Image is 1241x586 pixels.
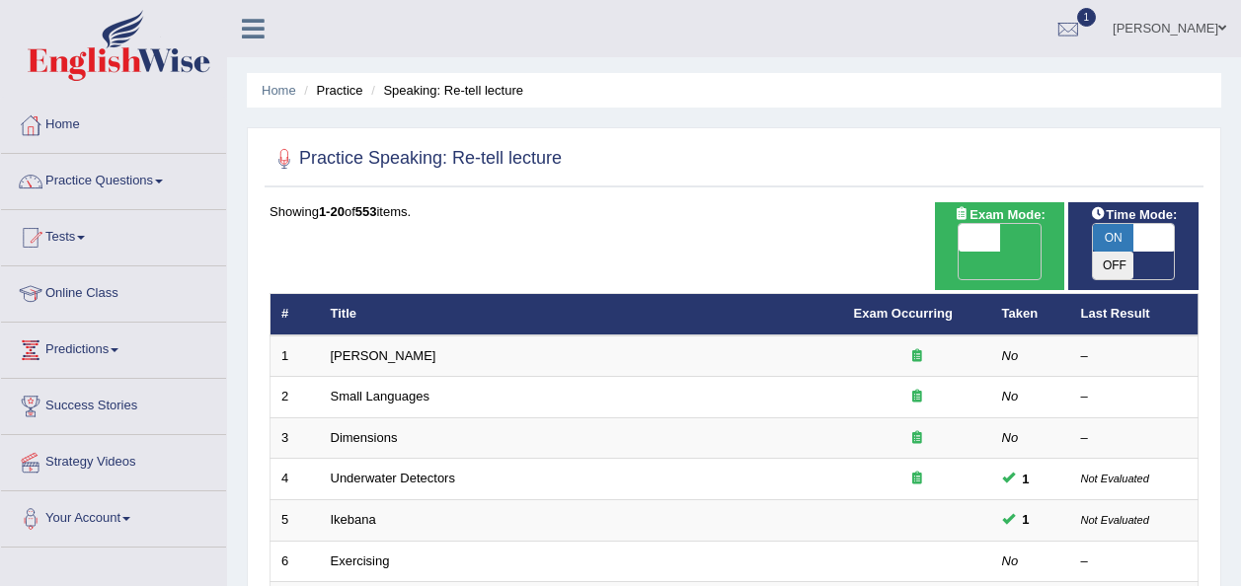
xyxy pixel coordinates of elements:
[1,98,226,147] a: Home
[1,210,226,259] a: Tests
[331,348,436,363] a: [PERSON_NAME]
[1081,388,1188,406] div: –
[1,154,226,203] a: Practice Questions
[271,459,320,500] td: 4
[1002,348,1019,363] em: No
[271,294,320,335] th: #
[1015,469,1038,489] span: You can still take this question
[1081,429,1188,448] div: –
[854,470,980,488] div: Exam occurring question
[1,435,226,484] a: Strategy Videos
[1002,430,1019,445] em: No
[1,266,226,316] a: Online Class
[320,294,843,335] th: Title
[991,294,1070,335] th: Taken
[299,81,362,100] li: Practice
[270,144,562,174] h2: Practice Speaking: Re-tell lecture
[1093,252,1134,279] span: OFF
[1082,204,1185,225] span: Time Mode:
[1002,553,1019,568] em: No
[271,335,320,377] td: 1
[331,512,376,527] a: Ikebana
[854,388,980,406] div: Exam occurring question
[331,553,390,568] a: Exercising
[270,202,1199,221] div: Showing of items.
[854,347,980,366] div: Exam occurring question
[271,377,320,418] td: 2
[1077,8,1097,27] span: 1
[1015,509,1038,530] span: You can still take this question
[1081,552,1188,571] div: –
[1,379,226,428] a: Success Stories
[271,500,320,542] td: 5
[355,204,377,219] b: 553
[331,389,429,403] a: Small Languages
[319,204,345,219] b: 1-20
[946,204,1052,225] span: Exam Mode:
[935,202,1065,290] div: Show exams occurring in exams
[1070,294,1199,335] th: Last Result
[271,417,320,459] td: 3
[1,491,226,541] a: Your Account
[366,81,523,100] li: Speaking: Re-tell lecture
[854,429,980,448] div: Exam occurring question
[262,83,296,98] a: Home
[271,541,320,582] td: 6
[331,471,455,485] a: Underwater Detectors
[1081,473,1149,484] small: Not Evaluated
[1093,224,1134,252] span: ON
[1081,514,1149,526] small: Not Evaluated
[854,306,953,321] a: Exam Occurring
[331,430,398,445] a: Dimensions
[1002,389,1019,403] em: No
[1,323,226,372] a: Predictions
[1081,347,1188,366] div: –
